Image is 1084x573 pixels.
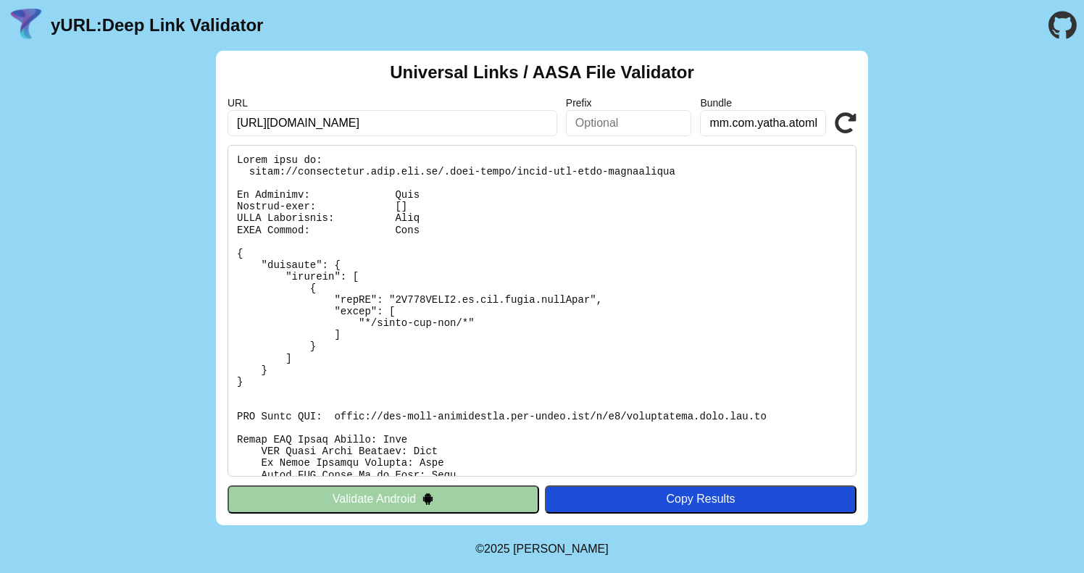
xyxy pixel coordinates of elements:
[228,145,856,477] pre: Lorem ipsu do: sitam://consectetur.adip.eli.se/.doei-tempo/incid-utl-etdo-magnaaliqua En Adminimv...
[7,7,45,44] img: yURL Logo
[700,97,826,109] label: Bundle
[566,110,692,136] input: Optional
[475,525,608,573] footer: ©
[390,62,694,83] h2: Universal Links / AASA File Validator
[513,543,609,555] a: Michael Ibragimchayev's Personal Site
[700,110,826,136] input: Optional
[228,97,557,109] label: URL
[566,97,692,109] label: Prefix
[545,485,856,513] button: Copy Results
[228,485,539,513] button: Validate Android
[228,110,557,136] input: Required
[552,493,849,506] div: Copy Results
[484,543,510,555] span: 2025
[422,493,434,505] img: droidIcon.svg
[51,15,263,35] a: yURL:Deep Link Validator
